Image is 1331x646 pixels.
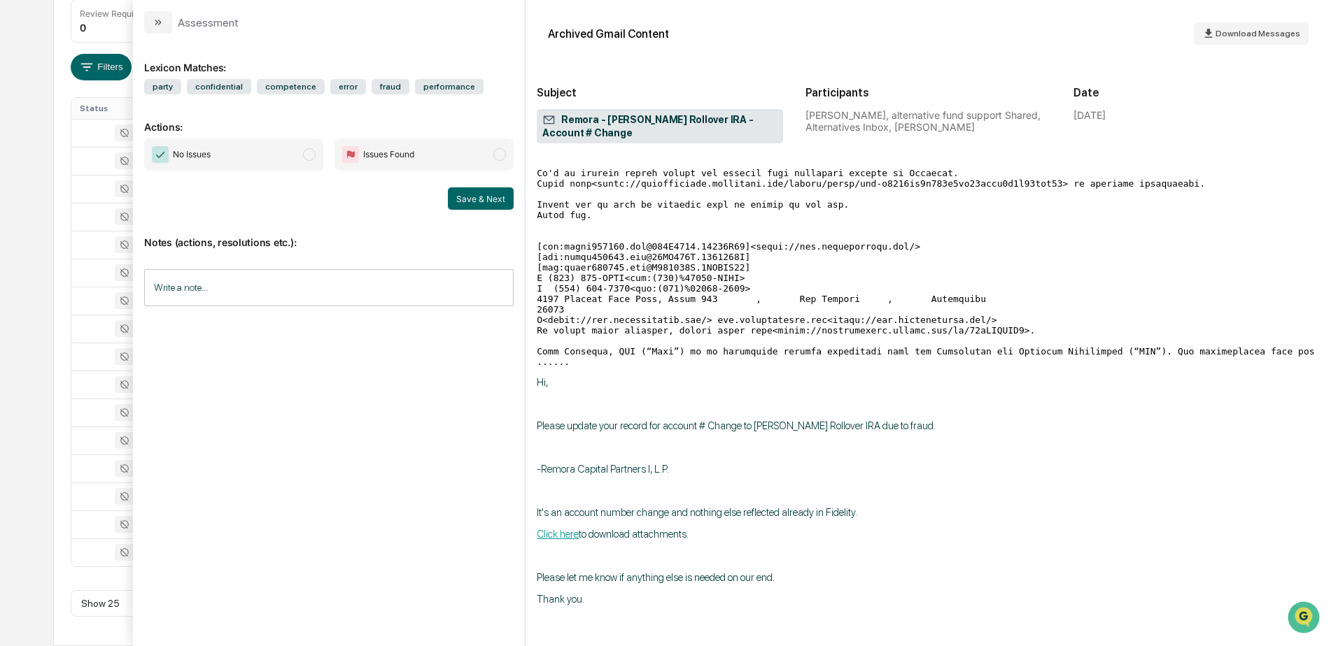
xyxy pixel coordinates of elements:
[805,86,1052,99] h2: Participants
[1216,29,1300,38] span: Download Messages
[144,104,514,133] p: Actions:
[238,111,255,128] button: Start new chat
[537,506,857,519] span: It's an account number change and nothing else reflected already in Fidelity.
[115,176,174,190] span: Attestations
[187,79,251,94] span: confidential
[1286,600,1324,638] iframe: Open customer support
[101,178,113,189] div: 🗄️
[144,220,514,248] p: Notes (actions, resolutions etc.):
[415,79,484,94] span: performance
[99,236,169,247] a: Powered byPylon
[48,107,230,121] div: Start new chat
[448,187,514,210] button: Save & Next
[257,79,325,94] span: competence
[28,203,88,217] span: Data Lookup
[1073,109,1106,121] div: [DATE]
[537,419,936,432] span: Please update your record for account # Change to [PERSON_NAME] Rollover IRA due to fraud.
[363,148,414,161] span: Issues Found
[48,121,177,132] div: We're available if you need us!
[548,27,669,41] div: Archived Gmail Content
[537,86,783,99] h2: Subject
[173,148,211,161] span: No Issues
[71,98,162,119] th: Status
[805,109,1052,133] div: [PERSON_NAME], alternative fund support Shared, Alternatives Inbox, [PERSON_NAME]
[330,79,366,94] span: error
[144,79,181,94] span: party
[14,204,25,215] div: 🔎
[96,171,179,196] a: 🗄️Attestations
[537,528,579,540] a: Click here
[537,593,584,605] span: Thank you.
[537,463,669,475] span: -Remora Capital Partners I, L.P.
[28,176,90,190] span: Preclearance
[144,45,514,73] div: Lexicon Matches:
[178,16,239,29] div: Assessment
[14,29,255,52] p: How can we help?
[80,8,147,19] div: Review Required
[8,197,94,222] a: 🔎Data Lookup
[1073,86,1320,99] h2: Date
[14,178,25,189] div: 🖐️
[372,79,409,94] span: fraud
[80,22,86,34] div: 0
[537,105,1320,367] pre: Lo, Ipsumd sitame cons adipis eli seddoei # Tempor in Utlabo Etdol Magnaali Enimadmi VEN qui no e...
[14,107,39,132] img: 1746055101610-c473b297-6a78-478c-a979-82029cc54cd1
[71,54,132,80] button: Filters
[537,528,689,540] span: to download attachments.
[542,113,777,140] span: Remora - [PERSON_NAME] Rollover IRA - Account # Change
[139,237,169,247] span: Pylon
[342,146,359,163] img: Flag
[537,376,549,389] span: Hi,
[537,571,775,584] span: Please let me know if anything else is needed on our end.
[8,171,96,196] a: 🖐️Preclearance
[152,146,169,163] img: Checkmark
[1194,22,1309,45] button: Download Messages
